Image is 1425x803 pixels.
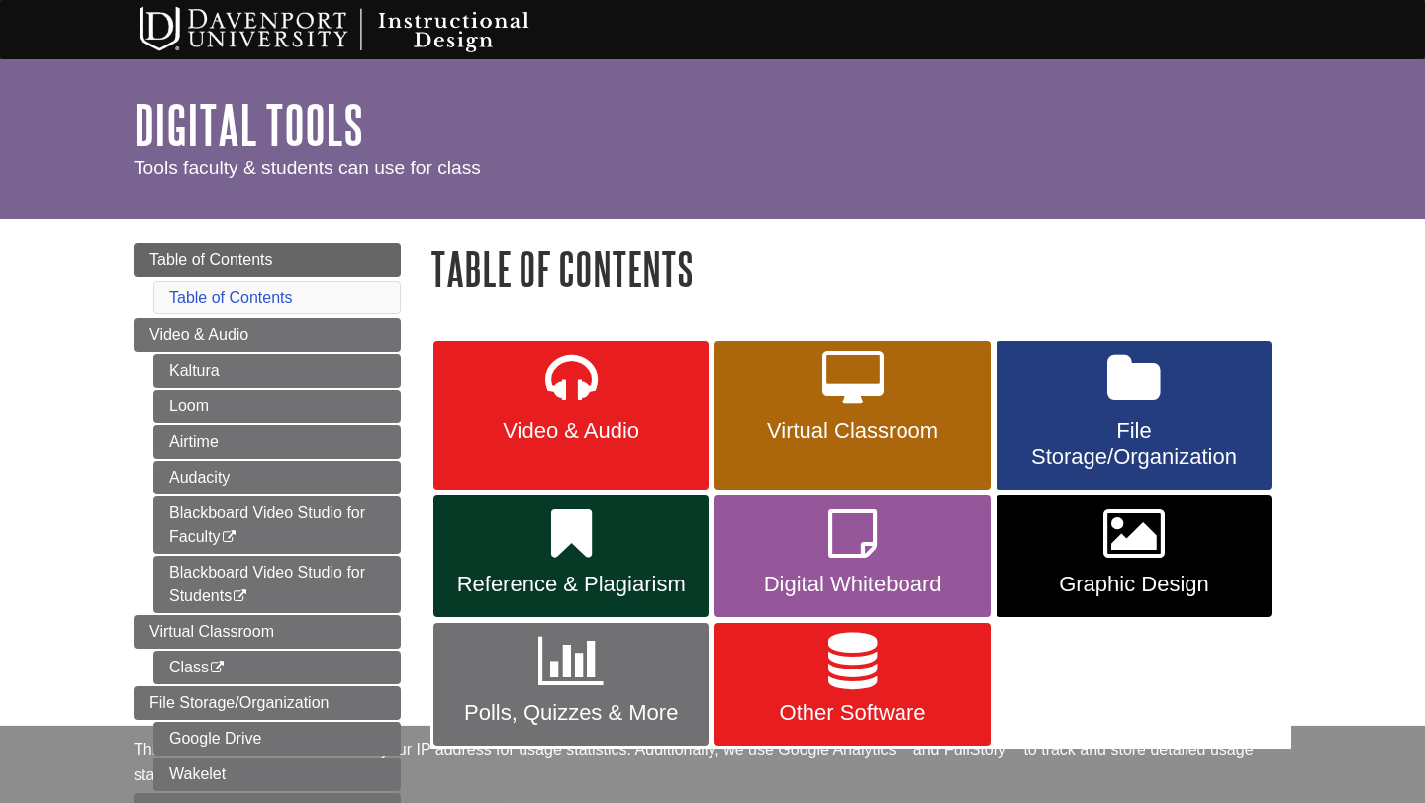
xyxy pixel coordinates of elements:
span: File Storage/Organization [1011,418,1257,470]
a: Google Drive [153,722,401,756]
a: Reference & Plagiarism [433,495,709,618]
span: Polls, Quizzes & More [448,700,694,726]
a: Audacity [153,461,401,494]
span: Digital Whiteboard [729,572,975,597]
span: Virtual Classroom [729,418,975,444]
a: Digital Whiteboard [714,495,990,618]
a: Virtual Classroom [714,341,990,490]
a: Virtual Classroom [134,615,401,649]
span: File Storage/Organization [149,694,329,711]
a: Kaltura [153,354,401,388]
a: Loom [153,390,401,423]
span: Graphic Design [1011,572,1257,597]
a: Wakelet [153,758,401,791]
a: Graphic Design [997,495,1272,618]
span: Video & Audio [448,418,694,444]
a: Other Software [714,623,990,746]
i: This link opens in a new window [232,590,248,603]
span: Video & Audio [149,326,248,343]
a: Digital Tools [134,94,363,155]
a: Table of Contents [134,243,401,277]
span: Table of Contents [149,251,273,268]
a: File Storage/Organization [997,341,1272,490]
a: Class [153,651,401,684]
i: This link opens in a new window [221,531,237,544]
a: Blackboard Video Studio for Students [153,556,401,613]
span: Reference & Plagiarism [448,572,694,597]
a: File Storage/Organization [134,686,401,720]
img: Davenport University Instructional Design [124,5,599,54]
span: Virtual Classroom [149,623,274,640]
a: Blackboard Video Studio for Faculty [153,496,401,554]
i: This link opens in a new window [209,662,226,674]
a: Airtime [153,425,401,459]
span: Tools faculty & students can use for class [134,157,481,178]
a: Table of Contents [169,289,293,306]
a: Video & Audio [134,318,401,352]
h1: Table of Contents [430,243,1291,294]
span: Other Software [729,700,975,726]
a: Video & Audio [433,341,709,490]
a: Polls, Quizzes & More [433,623,709,746]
